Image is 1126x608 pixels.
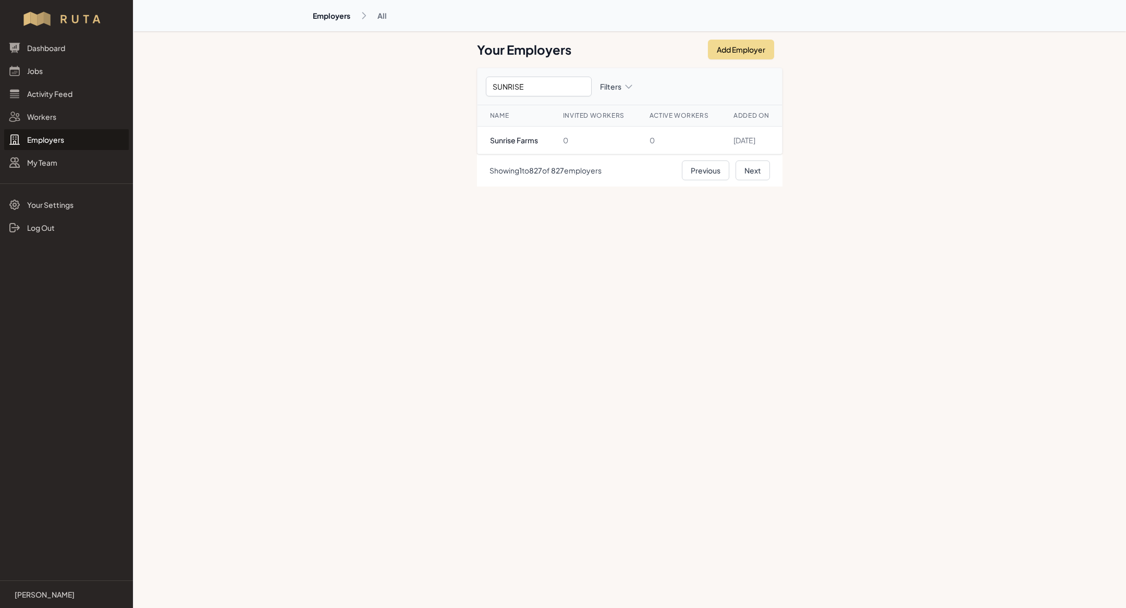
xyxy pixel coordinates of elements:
[4,83,129,104] a: Activity Feed
[4,194,129,215] a: Your Settings
[4,38,129,58] a: Dashboard
[637,105,721,127] th: Active Workers
[4,60,129,81] a: Jobs
[22,10,111,27] img: Workflow
[721,105,782,127] th: Added on
[477,41,571,58] h1: Your Employers
[489,165,602,176] p: Showing to of employers
[8,589,125,600] a: [PERSON_NAME]
[477,154,782,187] nav: Pagination
[4,152,129,173] a: My Team
[721,127,782,154] td: [DATE]
[15,589,75,600] p: [PERSON_NAME]
[313,8,930,23] nav: Breadcrumb
[682,160,729,180] a: Previous
[478,105,550,127] th: Name
[600,81,632,92] button: Filters
[4,106,129,127] a: Workers
[637,127,721,154] td: 0
[551,166,564,175] span: 827
[736,160,770,180] a: Next
[600,81,621,92] span: Filters
[377,8,387,23] a: All
[519,166,522,175] span: 1
[708,40,774,59] button: Add Employer
[4,217,129,238] a: Log Out
[486,77,592,96] input: Search for an employer...
[478,127,550,154] td: Sunrise Farms
[4,129,129,150] a: Employers
[550,127,637,154] td: 0
[313,8,350,23] a: Employers
[529,166,542,175] span: 827
[550,105,637,127] th: Invited Workers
